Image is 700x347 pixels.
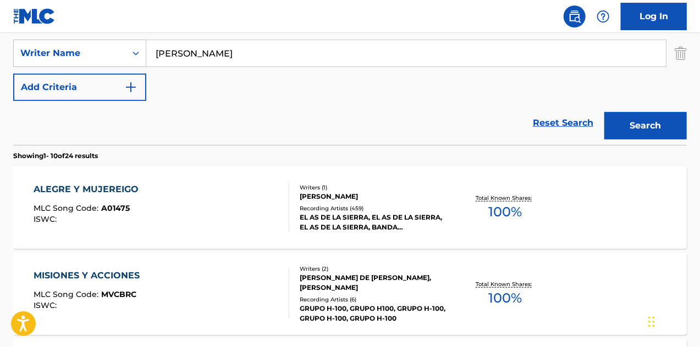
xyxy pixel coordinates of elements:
span: A01475 [101,203,130,213]
div: [PERSON_NAME] [300,192,449,202]
img: Delete Criterion [675,40,687,67]
iframe: Chat Widget [645,294,700,347]
div: Drag [648,305,655,338]
div: [PERSON_NAME] DE [PERSON_NAME], [PERSON_NAME] [300,273,449,293]
span: 100 % [489,288,522,308]
p: Showing 1 - 10 of 24 results [13,151,98,161]
img: 9d2ae6d4665cec9f34b9.svg [124,81,137,94]
button: Search [604,112,687,139]
p: Total Known Shares: [476,280,535,288]
button: Add Criteria [13,74,146,101]
img: MLC Logo [13,8,56,24]
a: Public Search [564,5,586,27]
div: GRUPO H-100, GRUPO H100, GRUPO H-100, GRUPO H-100, GRUPO H-100 [300,304,449,323]
p: Total Known Shares: [476,194,535,202]
a: Log In [621,3,687,30]
div: MISIONES Y ACCIONES [34,269,145,282]
a: MISIONES Y ACCIONESMLC Song Code:MVCBRCISWC:Writers (2)[PERSON_NAME] DE [PERSON_NAME], [PERSON_NA... [13,253,687,335]
div: Help [592,5,614,27]
div: ALEGRE Y MUJEREIGO [34,183,144,196]
div: Recording Artists ( 6 ) [300,295,449,304]
a: ALEGRE Y MUJEREIGOMLC Song Code:A01475ISWC:Writers (1)[PERSON_NAME]Recording Artists (459)EL AS D... [13,166,687,249]
span: MLC Song Code : [34,203,101,213]
div: EL AS DE LA SIERRA, EL AS DE LA SIERRA, EL AS DE LA SIERRA, BANDA [PERSON_NAME], BANDA ROJA, [PER... [300,212,449,232]
div: Writers ( 2 ) [300,265,449,273]
form: Search Form [13,5,687,145]
img: help [597,10,610,23]
div: Writers ( 1 ) [300,183,449,192]
img: search [568,10,581,23]
span: MLC Song Code : [34,289,101,299]
span: ISWC : [34,300,59,310]
div: Writer Name [20,47,119,60]
span: ISWC : [34,214,59,224]
a: Reset Search [527,111,599,135]
span: 100 % [489,202,522,222]
div: Recording Artists ( 459 ) [300,204,449,212]
span: MVCBRC [101,289,136,299]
